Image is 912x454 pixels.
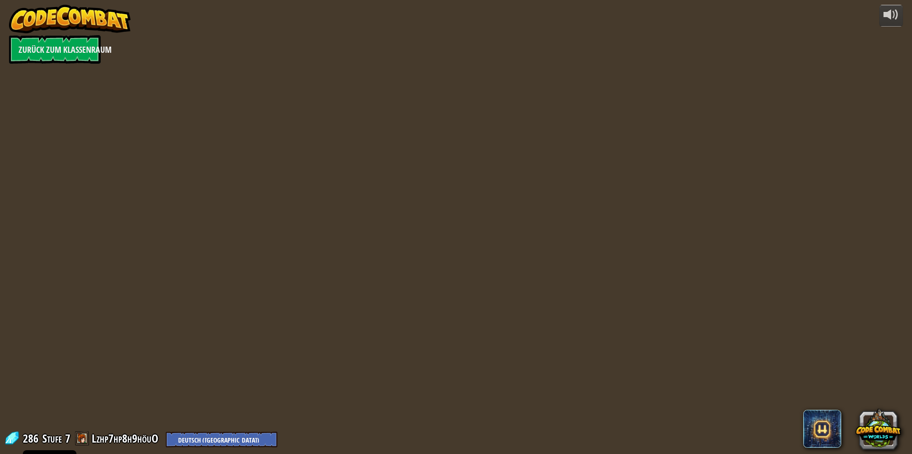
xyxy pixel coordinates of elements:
span: Stufe [42,431,62,446]
button: Lautstärke anpassen [879,5,903,27]
button: CodeCombat Worlds on Roblox [855,406,901,452]
img: CodeCombat - Learn how to code by playing a game [9,5,131,33]
a: Zurück zum Klassenraum [9,35,101,64]
a: Lzhp7hp8h9höuO [92,431,161,446]
span: 286 [23,431,41,446]
span: CodeCombat AI HackStack [803,410,841,448]
span: 7 [65,431,70,446]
